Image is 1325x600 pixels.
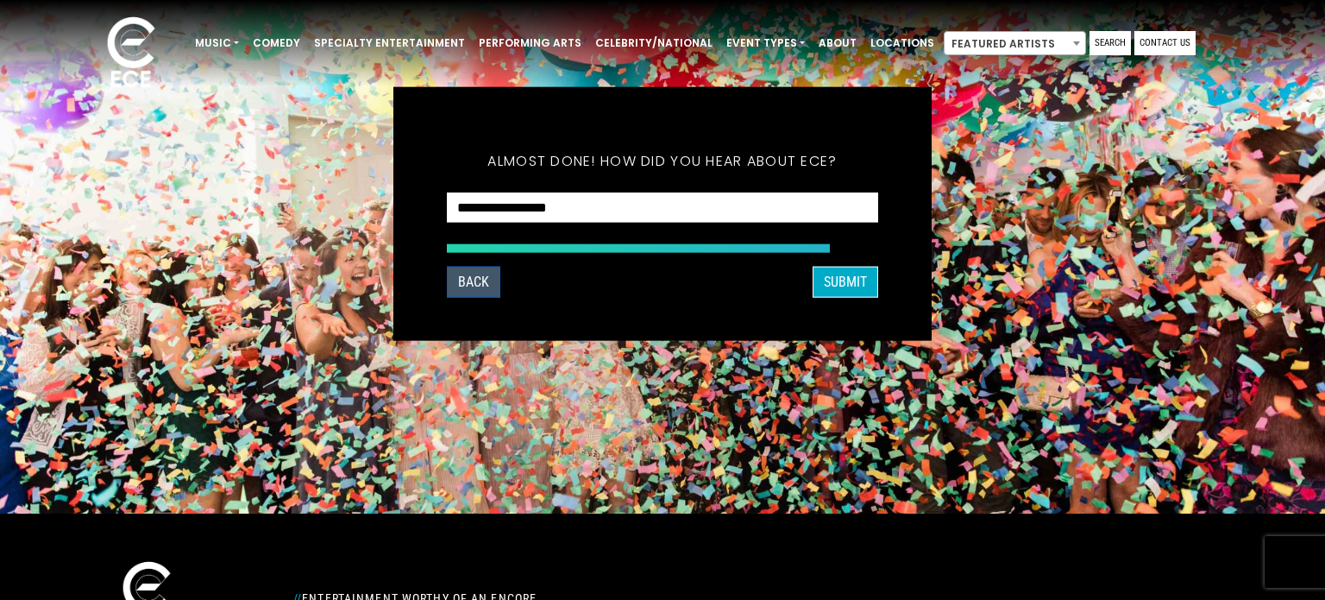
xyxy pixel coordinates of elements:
[863,28,941,58] a: Locations
[246,28,307,58] a: Comedy
[472,28,588,58] a: Performing Arts
[719,28,812,58] a: Event Types
[944,31,1086,55] span: Featured Artists
[188,28,246,58] a: Music
[88,12,174,96] img: ece_new_logo_whitev2-1.png
[945,32,1085,56] span: Featured Artists
[588,28,719,58] a: Celebrity/National
[447,267,500,298] button: Back
[447,192,878,224] select: How did you hear about ECE
[1134,31,1196,55] a: Contact Us
[812,28,863,58] a: About
[307,28,472,58] a: Specialty Entertainment
[447,129,878,192] h5: Almost done! How did you hear about ECE?
[1090,31,1131,55] a: Search
[813,267,878,298] button: SUBMIT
